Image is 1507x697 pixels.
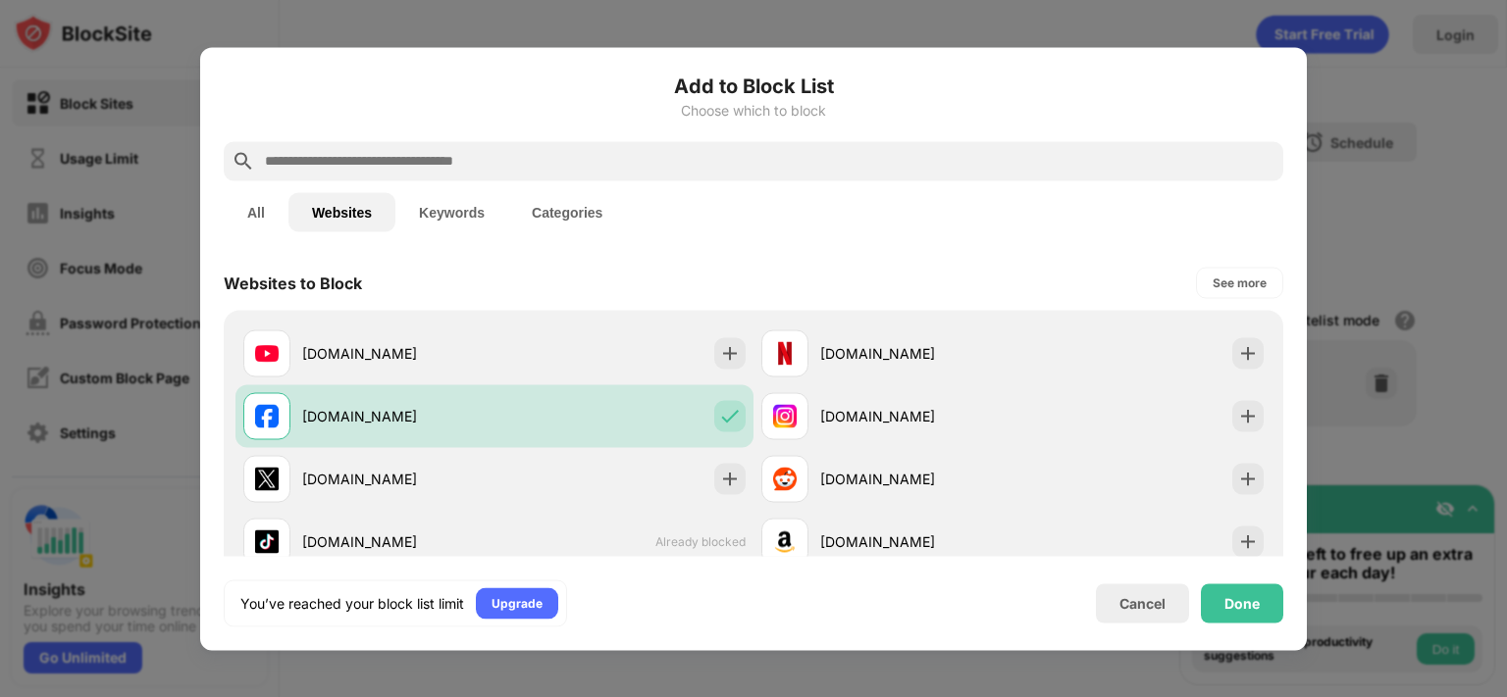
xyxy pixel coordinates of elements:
img: favicons [255,341,279,365]
div: [DOMAIN_NAME] [302,469,494,489]
img: favicons [773,404,797,427]
button: Websites [288,192,395,231]
div: [DOMAIN_NAME] [302,531,494,552]
img: search.svg [232,149,255,173]
div: [DOMAIN_NAME] [820,406,1013,426]
img: favicons [773,341,797,365]
button: Categories [508,192,626,231]
img: favicons [255,404,279,427]
h6: Add to Block List [224,71,1283,100]
img: favicons [773,529,797,553]
div: Cancel [1119,595,1166,612]
button: Keywords [395,192,508,231]
img: favicons [255,529,279,553]
div: Choose which to block [224,102,1283,118]
div: [DOMAIN_NAME] [302,406,494,426]
div: Websites to Block [224,273,362,292]
div: [DOMAIN_NAME] [302,343,494,364]
div: [DOMAIN_NAME] [820,343,1013,364]
div: [DOMAIN_NAME] [820,469,1013,489]
div: See more [1213,273,1267,292]
img: favicons [773,467,797,490]
span: Already blocked [655,534,746,549]
img: favicons [255,467,279,490]
button: All [224,192,288,231]
div: Upgrade [492,593,543,613]
div: Done [1224,595,1260,611]
div: [DOMAIN_NAME] [820,531,1013,552]
div: You’ve reached your block list limit [240,593,464,613]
